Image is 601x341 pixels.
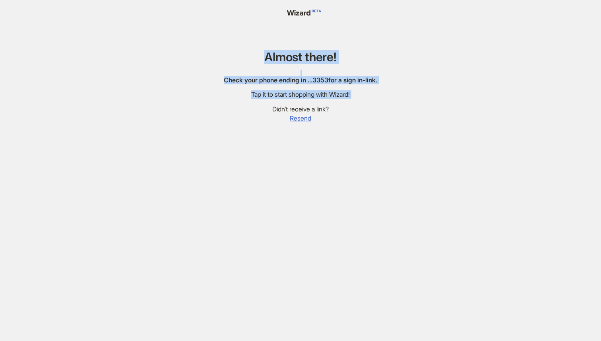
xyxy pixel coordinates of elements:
[224,90,377,99] div: Tap it to start shopping with Wizard!
[224,105,377,113] div: Didn’t receive a link?
[290,114,311,123] span: Resend
[224,51,377,64] h1: Almost there!
[289,113,312,123] button: Resend
[224,76,377,84] div: Check your phone ending in … 3353 for a sign in-link.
